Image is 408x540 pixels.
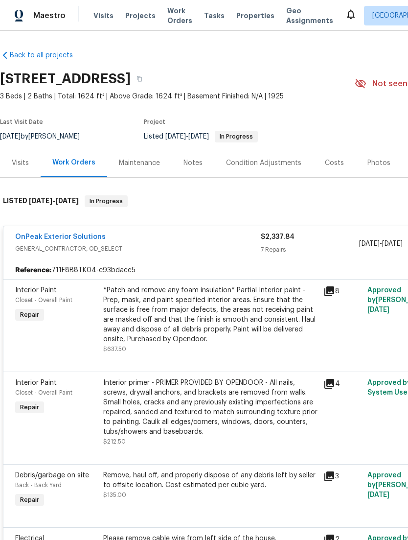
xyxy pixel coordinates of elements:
[15,244,261,254] span: GENERAL_CONTRACTOR, OD_SELECT
[119,158,160,168] div: Maintenance
[325,158,344,168] div: Costs
[15,482,62,488] span: Back - Back Yard
[359,239,403,249] span: -
[367,158,390,168] div: Photos
[144,119,165,125] span: Project
[226,158,301,168] div: Condition Adjustments
[367,492,389,498] span: [DATE]
[359,240,380,247] span: [DATE]
[15,390,72,396] span: Closet - Overall Paint
[261,245,359,255] div: 7 Repairs
[15,297,72,303] span: Closet - Overall Paint
[382,240,403,247] span: [DATE]
[323,285,362,297] div: 8
[103,470,317,490] div: Remove, haul off, and properly dispose of any debris left by seller to offsite location. Cost est...
[29,197,52,204] span: [DATE]
[55,197,79,204] span: [DATE]
[52,158,95,167] div: Work Orders
[367,306,389,313] span: [DATE]
[103,492,126,498] span: $135.00
[216,134,257,140] span: In Progress
[167,6,192,25] span: Work Orders
[103,378,317,437] div: Interior primer - PRIMER PROVIDED BY OPENDOOR - All nails, screws, drywall anchors, and brackets ...
[16,495,43,505] span: Repair
[131,70,148,88] button: Copy Address
[29,197,79,204] span: -
[103,285,317,344] div: *Patch and remove any foam insulation* Partial Interior paint - Prep, mask, and paint specified i...
[15,265,51,275] b: Reference:
[261,234,295,240] span: $2,337.84
[15,287,57,294] span: Interior Paint
[144,133,258,140] span: Listed
[93,11,113,21] span: Visits
[103,439,126,445] span: $212.50
[16,310,43,320] span: Repair
[12,158,29,168] div: Visits
[323,378,362,390] div: 4
[15,234,106,240] a: OnPeak Exterior Solutions
[33,11,66,21] span: Maestro
[165,133,186,140] span: [DATE]
[15,472,89,479] span: Debris/garbage on site
[204,12,225,19] span: Tasks
[103,346,126,352] span: $637.50
[236,11,274,21] span: Properties
[15,379,57,386] span: Interior Paint
[125,11,156,21] span: Projects
[323,470,362,482] div: 3
[286,6,333,25] span: Geo Assignments
[165,133,209,140] span: -
[86,196,127,206] span: In Progress
[188,133,209,140] span: [DATE]
[183,158,203,168] div: Notes
[3,195,79,207] h6: LISTED
[16,402,43,412] span: Repair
